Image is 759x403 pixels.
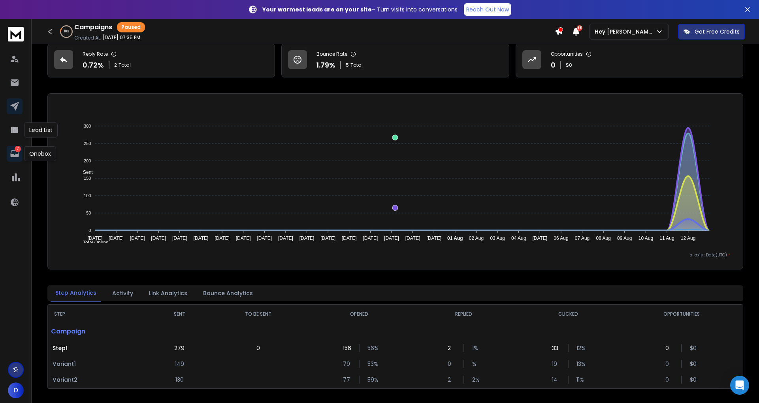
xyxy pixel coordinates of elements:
[83,60,104,71] p: 0.72 %
[552,344,560,352] p: 33
[114,62,117,68] span: 2
[367,344,375,352] p: 56 %
[690,360,698,368] p: $ 0
[552,376,560,384] p: 14
[681,235,695,241] tspan: 12 Aug
[149,305,209,324] th: SENT
[690,344,698,352] p: $ 0
[84,141,91,146] tspan: 250
[15,146,21,152] p: 7
[342,235,357,241] tspan: [DATE]
[281,43,509,77] a: Bounce Rate1.79%5Total
[262,6,372,13] strong: Your warmest leads are on your site
[346,62,349,68] span: 5
[665,360,673,368] p: 0
[151,235,166,241] tspan: [DATE]
[363,235,378,241] tspan: [DATE]
[472,360,480,368] p: %
[109,235,124,241] tspan: [DATE]
[88,235,103,241] tspan: [DATE]
[367,360,375,368] p: 53 %
[8,382,24,398] button: D
[144,284,192,302] button: Link Analytics
[343,360,351,368] p: 79
[299,235,315,241] tspan: [DATE]
[278,235,293,241] tspan: [DATE]
[472,344,480,352] p: 1 %
[617,235,632,241] tspan: 09 Aug
[551,60,556,71] p: 0
[384,235,399,241] tspan: [DATE]
[174,344,185,352] p: 279
[554,235,569,241] tspan: 06 Aug
[551,51,583,57] p: Opportunities
[51,284,101,302] button: Step Analytics
[469,235,484,241] tspan: 02 Aug
[107,284,138,302] button: Activity
[198,284,258,302] button: Bounce Analytics
[695,28,740,36] p: Get Free Credits
[215,235,230,241] tspan: [DATE]
[316,51,347,57] p: Bounce Rate
[53,360,145,368] p: Variant 1
[24,122,58,137] div: Lead List
[236,235,251,241] tspan: [DATE]
[516,43,743,77] a: Opportunities0$0
[53,344,145,352] p: Step 1
[84,193,91,198] tspan: 100
[464,3,511,16] a: Reach Out Now
[575,235,589,241] tspan: 07 Aug
[448,360,456,368] p: 0
[447,235,463,241] tspan: 01 Aug
[552,360,560,368] p: 19
[690,376,698,384] p: $ 0
[262,6,458,13] p: – Turn visits into conversations
[119,62,131,68] span: Total
[84,124,91,128] tspan: 300
[48,305,149,324] th: STEP
[256,344,260,352] p: 0
[595,28,655,36] p: Hey [PERSON_NAME]
[86,211,91,215] tspan: 50
[103,34,140,41] p: [DATE] 07:35 PM
[511,235,526,241] tspan: 04 Aug
[89,228,91,233] tspan: 0
[576,344,584,352] p: 12 %
[24,146,56,161] div: Onebox
[130,235,145,241] tspan: [DATE]
[516,305,620,324] th: CLICKED
[638,235,653,241] tspan: 10 Aug
[53,376,145,384] p: Variant 2
[84,176,91,181] tspan: 150
[405,235,420,241] tspan: [DATE]
[472,376,480,384] p: 2 %
[84,158,91,163] tspan: 200
[678,24,745,40] button: Get Free Credits
[307,305,411,324] th: OPENED
[576,360,584,368] p: 13 %
[448,344,456,352] p: 2
[343,344,351,352] p: 156
[596,235,611,241] tspan: 08 Aug
[412,305,516,324] th: REPLIED
[48,324,149,339] p: Campaign
[175,360,184,368] p: 149
[316,60,335,71] p: 1.79 %
[621,305,743,324] th: OPPORTUNITIES
[490,235,505,241] tspan: 03 Aug
[64,29,69,34] p: 10 %
[466,6,509,13] p: Reach Out Now
[194,235,209,241] tspan: [DATE]
[83,51,108,57] p: Reply Rate
[77,240,108,245] span: Total Opens
[427,235,442,241] tspan: [DATE]
[321,235,336,241] tspan: [DATE]
[172,235,187,241] tspan: [DATE]
[350,62,363,68] span: Total
[566,62,572,68] p: $ 0
[660,235,674,241] tspan: 11 Aug
[77,169,93,175] span: Sent
[117,22,145,32] div: Paused
[576,376,584,384] p: 11 %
